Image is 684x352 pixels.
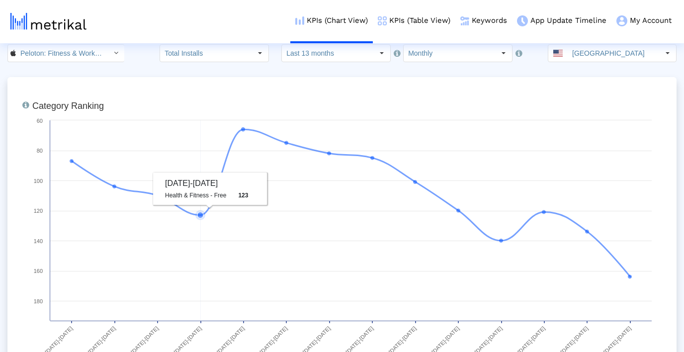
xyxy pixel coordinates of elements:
div: Select [659,45,676,62]
div: Select [107,45,124,62]
img: keywords.png [460,16,469,25]
img: my-account-menu-icon.png [616,15,627,26]
img: kpi-chart-menu-icon.png [295,16,304,25]
text: 140 [34,238,43,244]
img: app-update-menu-icon.png [517,15,528,26]
text: 60 [37,118,43,124]
div: Select [495,45,512,62]
text: 180 [34,298,43,304]
tspan: Category Ranking [32,101,104,111]
div: Select [252,45,268,62]
img: metrical-logo-light.png [10,13,86,30]
div: Select [373,45,390,62]
text: 100 [34,178,43,184]
text: 80 [37,148,43,154]
img: kpi-table-menu-icon.png [378,16,387,25]
text: 160 [34,268,43,274]
text: 120 [34,208,43,214]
